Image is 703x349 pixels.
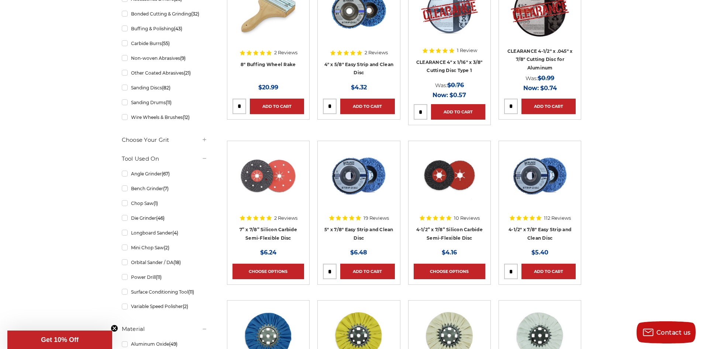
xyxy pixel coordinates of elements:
[172,230,178,236] span: (4)
[122,22,207,35] a: Buffing & Polishing
[340,264,394,279] a: Add to Cart
[350,249,367,256] span: $6.48
[449,92,466,99] span: $0.57
[122,81,207,94] a: Sanding Discs
[122,241,207,254] a: Mini Chop Saw
[433,92,448,99] span: Now:
[191,11,199,17] span: (32)
[188,289,194,295] span: (11)
[414,146,485,218] a: 4.5" x 7/8" Silicon Carbide Semi Flex Disc
[507,48,573,71] a: CLEARANCE 4-1/2" x .045" x 7/8" Cutting Disc for Aluminum
[531,249,548,256] span: $5.40
[184,70,191,76] span: (21)
[183,304,188,309] span: (2)
[232,264,304,279] a: Choose Options
[324,227,393,241] a: 5" x 7/8" Easy Strip and Clean Disc
[544,216,571,220] span: 112 Reviews
[538,75,554,82] span: $0.99
[163,186,169,191] span: (7)
[122,154,207,163] h5: Tool Used On
[431,104,485,120] a: Add to Cart
[122,96,207,109] a: Sanding Drums
[156,215,165,221] span: (46)
[241,62,296,67] a: 8" Buffing Wheel Rake
[274,216,297,220] span: 2 Reviews
[122,285,207,298] a: Surface Conditioning Tool
[154,201,158,206] span: (1)
[239,227,297,241] a: 7” x 7/8” Silicon Carbide Semi-Flexible Disc
[260,249,276,256] span: $6.24
[174,26,182,31] span: (43)
[521,99,576,114] a: Add to Cart
[7,331,112,349] div: Get 10% OffClose teaser
[637,321,696,343] button: Contact us
[420,146,479,205] img: 4.5" x 7/8" Silicon Carbide Semi Flex Disc
[122,212,207,225] a: Die Grinder
[122,66,207,79] a: Other Coated Abrasives
[122,325,207,333] h5: Material
[111,325,118,332] button: Close teaser
[250,99,304,114] a: Add to Cart
[509,227,571,241] a: 4-1/2" x 7/8" Easy Strip and Clean Disc
[122,300,207,313] a: Variable Speed Polisher
[173,260,181,265] span: (18)
[169,341,178,347] span: (49)
[363,216,389,220] span: 19 Reviews
[323,146,394,218] a: blue clean and strip disc
[122,226,207,239] a: Longboard Sander
[508,146,572,205] img: 4-1/2" x 7/8" Easy Strip and Clean Disc
[457,48,477,53] span: 1 Review
[504,146,576,218] a: 4-1/2" x 7/8" Easy Strip and Clean Disc
[351,84,367,91] span: $4.32
[122,197,207,210] a: Chop Saw
[180,55,186,61] span: (9)
[166,100,172,105] span: (11)
[504,73,576,83] div: Was:
[122,111,207,124] a: Wire Wheels & Brushes
[442,249,457,256] span: $4.16
[122,256,207,269] a: Orbital Sander / DA
[162,41,170,46] span: (55)
[164,245,169,250] span: (2)
[41,336,79,343] span: Get 10% Off
[162,85,170,90] span: (82)
[122,52,207,65] a: Non-woven Abrasives
[329,146,388,205] img: blue clean and strip disc
[122,136,207,144] h5: Choose Your Grit
[122,167,207,180] a: Angle Grinder
[447,82,464,89] span: $0.76
[416,227,483,241] a: 4-1/2” x 7/8” Silicon Carbide Semi-Flexible Disc
[523,85,539,92] span: Now:
[122,182,207,195] a: Bench Grinder
[416,59,483,73] a: CLEARANCE 4" x 1/16" x 3/8" Cutting Disc Type 1
[414,264,485,279] a: Choose Options
[122,271,207,284] a: Power Drill
[122,7,207,20] a: Bonded Cutting & Grinding
[324,62,394,76] a: 4" x 5/8" Easy Strip and Clean Disc
[414,80,485,90] div: Was:
[340,99,394,114] a: Add to Cart
[156,274,162,280] span: (11)
[239,146,298,205] img: 7" x 7/8" Silicon Carbide Semi Flex Disc
[454,216,480,220] span: 10 Reviews
[258,84,278,91] span: $20.99
[540,85,557,92] span: $0.74
[122,37,207,50] a: Carbide Burrs
[365,50,388,55] span: 2 Reviews
[232,146,304,218] a: 7" x 7/8" Silicon Carbide Semi Flex Disc
[183,114,190,120] span: (12)
[657,329,691,336] span: Contact us
[521,264,576,279] a: Add to Cart
[274,50,297,55] span: 2 Reviews
[162,171,170,177] span: (67)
